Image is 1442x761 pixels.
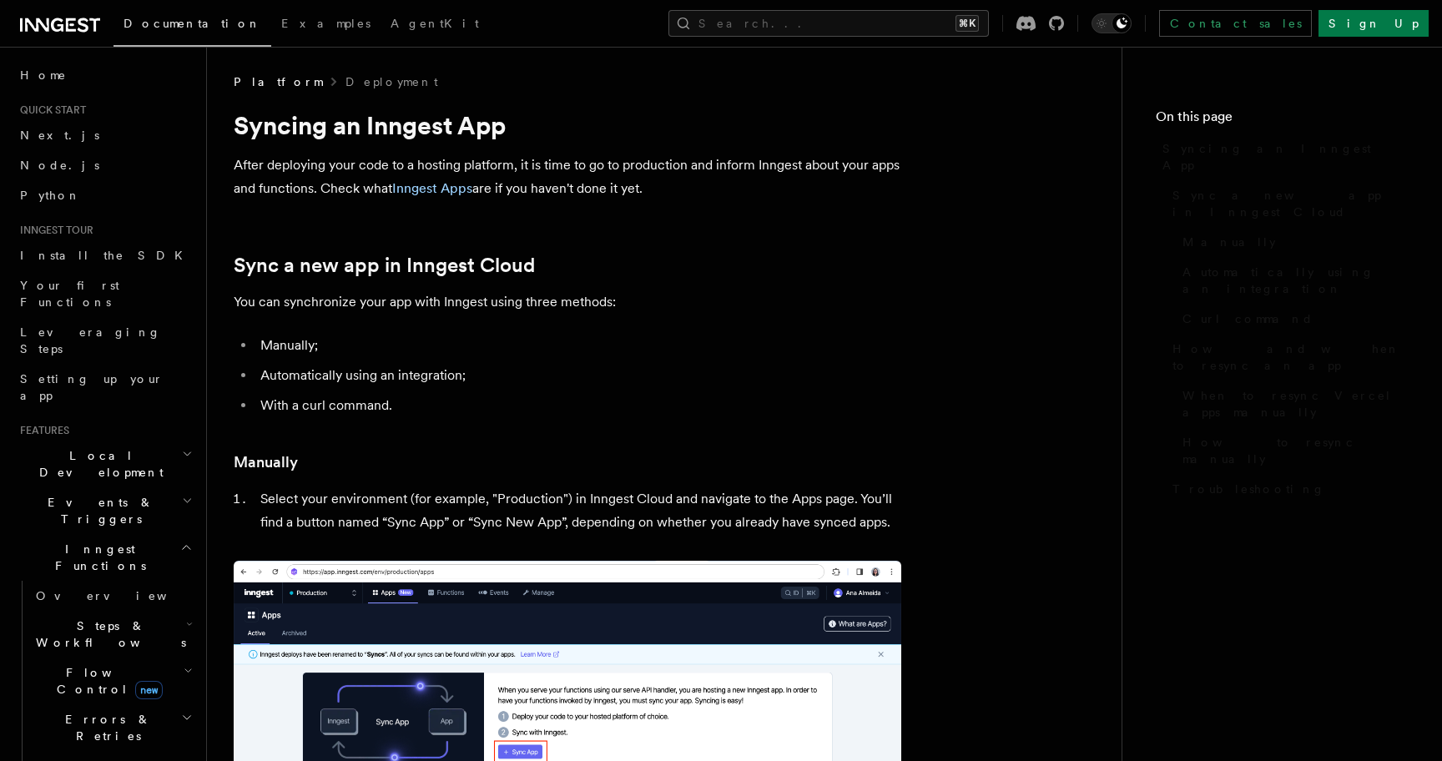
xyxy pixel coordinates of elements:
span: Errors & Retries [29,711,181,744]
p: After deploying your code to a hosting platform, it is time to go to production and inform Innges... [234,154,901,200]
a: Contact sales [1159,10,1312,37]
span: Steps & Workflows [29,617,186,651]
a: Sync a new app in Inngest Cloud [1166,180,1409,227]
button: Search...⌘K [668,10,989,37]
a: Sync a new app in Inngest Cloud [234,254,535,277]
a: Install the SDK [13,240,196,270]
span: new [135,681,163,699]
a: Syncing an Inngest App [1156,134,1409,180]
span: Automatically using an integration [1182,264,1409,297]
a: Examples [271,5,381,45]
a: AgentKit [381,5,489,45]
span: Overview [36,589,208,602]
span: Node.js [20,159,99,172]
span: Install the SDK [20,249,193,262]
a: Node.js [13,150,196,180]
a: Your first Functions [13,270,196,317]
span: Troubleshooting [1172,481,1325,497]
span: Platform [234,73,322,90]
a: Inngest Apps [392,180,472,196]
button: Errors & Retries [29,704,196,751]
a: Automatically using an integration [1176,257,1409,304]
a: Python [13,180,196,210]
h1: Syncing an Inngest App [234,110,901,140]
span: Home [20,67,67,83]
button: Inngest Functions [13,534,196,581]
button: Events & Triggers [13,487,196,534]
span: How to resync manually [1182,434,1409,467]
kbd: ⌘K [955,15,979,32]
a: Overview [29,581,196,611]
span: Events & Triggers [13,494,182,527]
button: Steps & Workflows [29,611,196,658]
span: Local Development [13,447,182,481]
a: How to resync manually [1176,427,1409,474]
span: Next.js [20,129,99,142]
h4: On this page [1156,107,1409,134]
span: Inngest Functions [13,541,180,574]
span: Setting up your app [20,372,164,402]
span: Manually [1182,234,1276,250]
a: Troubleshooting [1166,474,1409,504]
a: Leveraging Steps [13,317,196,364]
a: Home [13,60,196,90]
p: You can synchronize your app with Inngest using three methods: [234,290,901,314]
span: Python [20,189,81,202]
span: Syncing an Inngest App [1162,140,1409,174]
span: Quick start [13,103,86,117]
button: Toggle dark mode [1092,13,1132,33]
a: Manually [1176,227,1409,257]
a: Curl command [1176,304,1409,334]
a: Next.js [13,120,196,150]
span: Your first Functions [20,279,119,309]
span: Inngest tour [13,224,93,237]
span: Features [13,424,69,437]
button: Flow Controlnew [29,658,196,704]
span: How and when to resync an app [1172,340,1409,374]
span: Examples [281,17,371,30]
a: Sign Up [1318,10,1429,37]
button: Local Development [13,441,196,487]
a: Documentation [113,5,271,47]
a: When to resync Vercel apps manually [1176,380,1409,427]
li: Manually; [255,334,901,357]
a: How and when to resync an app [1166,334,1409,380]
li: Automatically using an integration; [255,364,901,387]
li: With a curl command. [255,394,901,417]
span: Documentation [124,17,261,30]
span: Curl command [1182,310,1313,327]
li: Select your environment (for example, "Production") in Inngest Cloud and navigate to the Apps pag... [255,487,901,534]
a: Setting up your app [13,364,196,411]
span: Leveraging Steps [20,325,161,355]
span: When to resync Vercel apps manually [1182,387,1409,421]
a: Manually [234,451,298,474]
span: Flow Control [29,664,184,698]
span: AgentKit [391,17,479,30]
span: Sync a new app in Inngest Cloud [1172,187,1409,220]
a: Deployment [345,73,438,90]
